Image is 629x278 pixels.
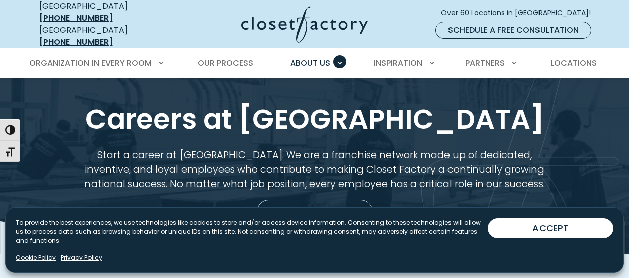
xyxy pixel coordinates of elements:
[39,24,162,48] div: [GEOGRAPHIC_DATA]
[39,36,113,48] a: [PHONE_NUMBER]
[37,103,592,136] h1: Careers at [GEOGRAPHIC_DATA]
[257,200,373,224] a: See Open Positions
[16,253,56,262] a: Cookie Policy
[441,8,599,18] span: Over 60 Locations in [GEOGRAPHIC_DATA]!
[488,218,613,238] button: ACCEPT
[374,57,422,69] span: Inspiration
[435,22,591,39] a: Schedule a Free Consultation
[22,49,607,78] nav: Primary Menu
[290,57,330,69] span: About Us
[241,6,368,43] img: Closet Factory Logo
[198,57,253,69] span: Our Process
[551,57,597,69] span: Locations
[440,4,599,22] a: Over 60 Locations in [GEOGRAPHIC_DATA]!
[465,57,505,69] span: Partners
[61,253,102,262] a: Privacy Policy
[39,12,113,24] a: [PHONE_NUMBER]
[29,57,152,69] span: Organization in Every Room
[84,148,545,192] p: Start a career at [GEOGRAPHIC_DATA]. We are a franchise network made up of dedicated, inventive, ...
[16,218,488,245] p: To provide the best experiences, we use technologies like cookies to store and/or access device i...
